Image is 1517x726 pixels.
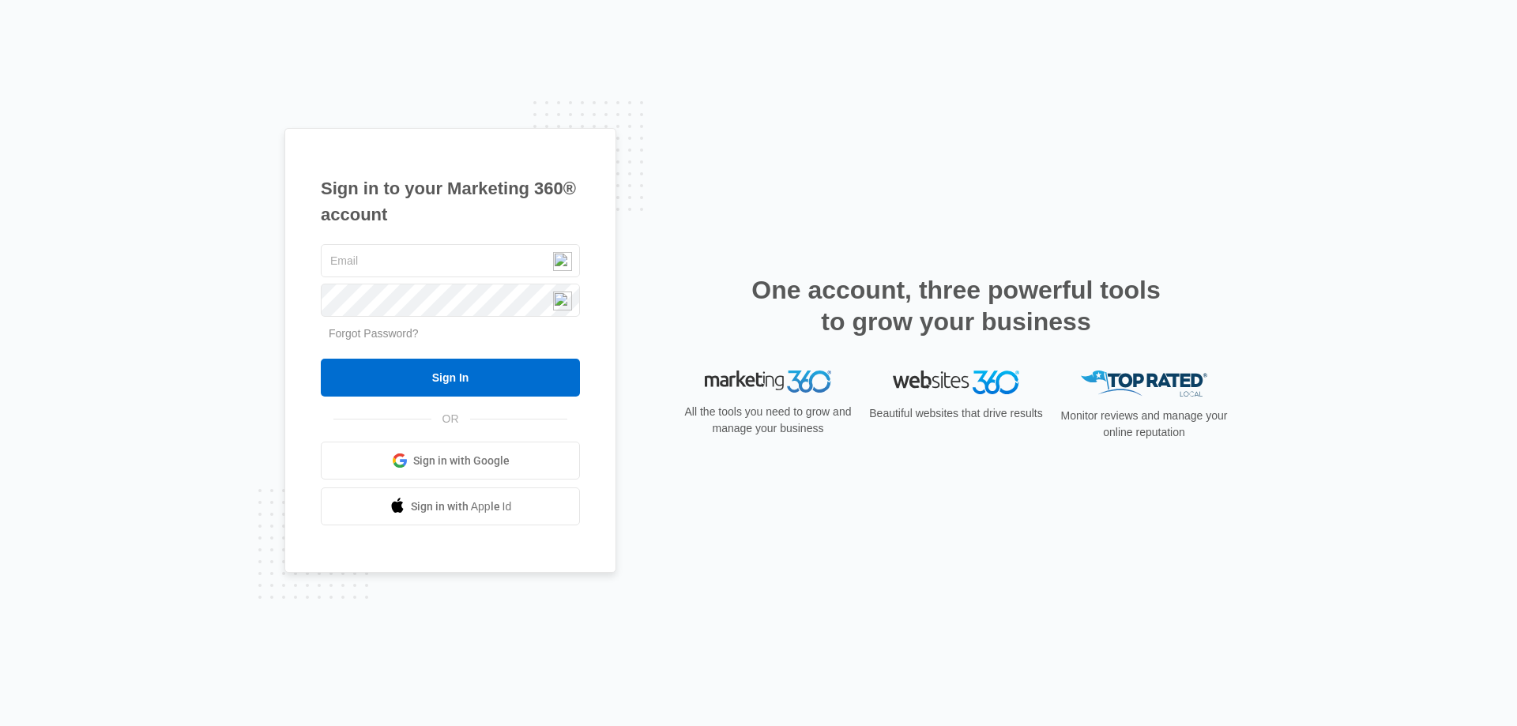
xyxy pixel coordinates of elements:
[431,411,470,427] span: OR
[321,487,580,525] a: Sign in with Apple Id
[1081,371,1207,397] img: Top Rated Local
[553,252,572,271] img: npw-badge-icon-locked.svg
[705,371,831,393] img: Marketing 360
[413,453,510,469] span: Sign in with Google
[747,274,1165,337] h2: One account, three powerful tools to grow your business
[868,405,1045,422] p: Beautiful websites that drive results
[553,292,572,310] img: npw-badge-icon-locked.svg
[411,498,512,515] span: Sign in with Apple Id
[321,244,580,277] input: Email
[321,175,580,228] h1: Sign in to your Marketing 360® account
[679,404,856,437] p: All the tools you need to grow and manage your business
[1056,408,1233,441] p: Monitor reviews and manage your online reputation
[321,442,580,480] a: Sign in with Google
[329,327,419,340] a: Forgot Password?
[893,371,1019,393] img: Websites 360
[321,359,580,397] input: Sign In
